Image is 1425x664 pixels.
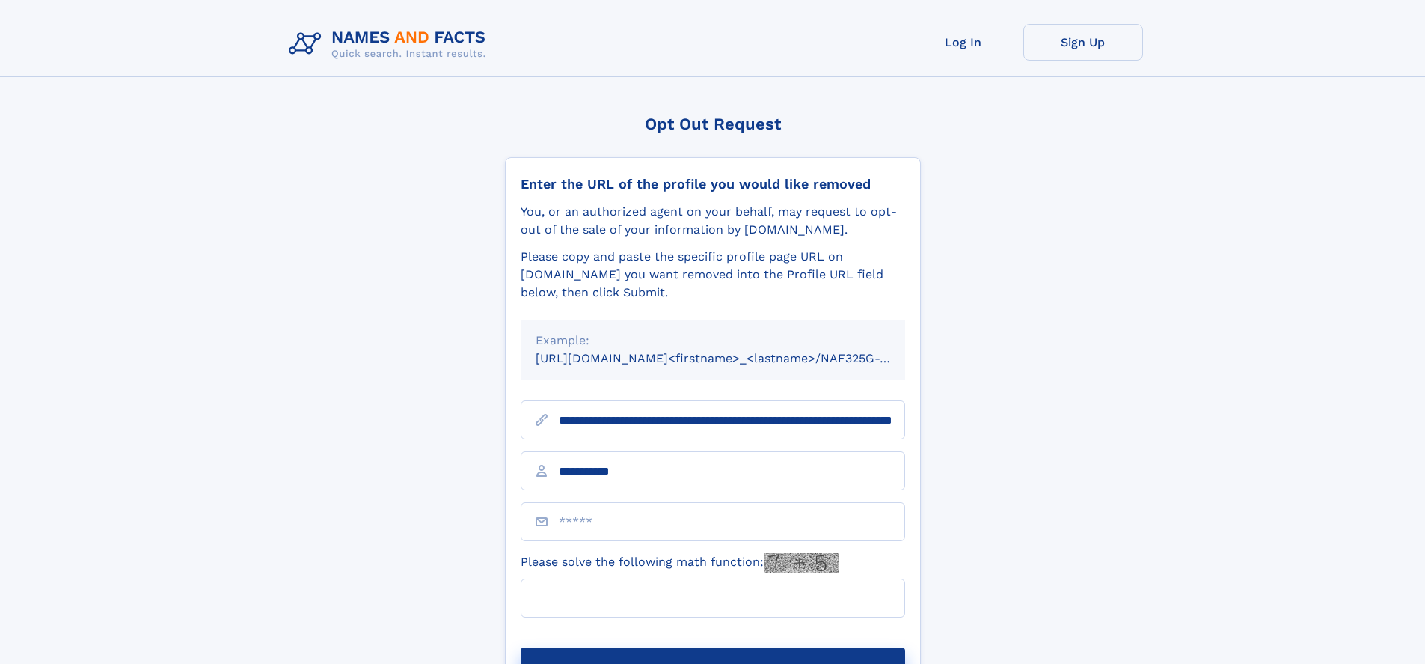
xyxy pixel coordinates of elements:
div: Enter the URL of the profile you would like removed [521,176,905,192]
a: Sign Up [1023,24,1143,61]
div: Example: [536,332,890,350]
img: Logo Names and Facts [283,24,498,64]
div: Please copy and paste the specific profile page URL on [DOMAIN_NAME] you want removed into the Pr... [521,248,905,302]
small: [URL][DOMAIN_NAME]<firstname>_<lastname>/NAF325G-xxxxxxxx [536,351,934,365]
a: Log In [904,24,1023,61]
label: Please solve the following math function: [521,553,839,573]
div: You, or an authorized agent on your behalf, may request to opt-out of the sale of your informatio... [521,203,905,239]
div: Opt Out Request [505,115,921,133]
